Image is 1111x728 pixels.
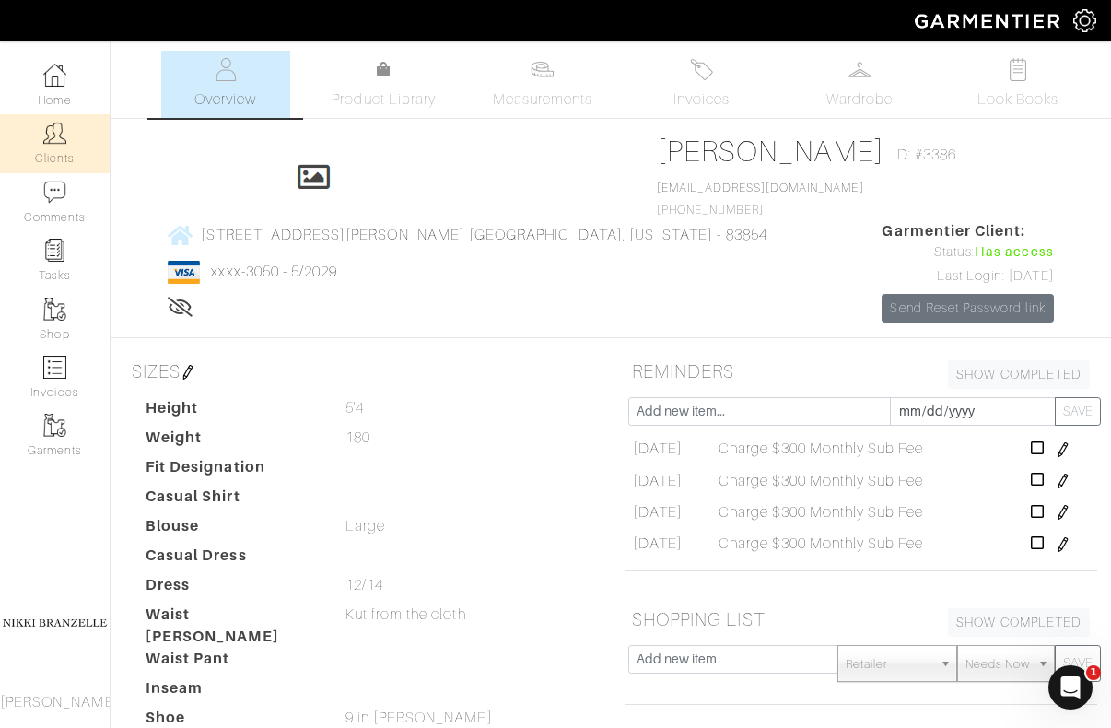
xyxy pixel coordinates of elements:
img: garments-icon-b7da505a4dc4fd61783c78ac3ca0ef83fa9d6f193b1c9dc38574b1d14d53ca28.png [43,298,66,321]
span: [DATE] [633,438,683,460]
dt: Fit Designation [132,456,332,486]
span: Large [345,515,385,537]
dt: Dress [132,574,332,604]
span: Garmentier Client: [882,220,1053,242]
span: 1 [1086,665,1101,680]
span: Measurements [493,88,593,111]
dt: Weight [132,427,332,456]
a: xxxx-3050 - 5/2029 [211,264,337,280]
dt: Height [132,397,332,427]
button: SAVE [1055,397,1101,426]
span: Overview [194,88,256,111]
span: 12/14 [345,574,383,596]
h5: SIZES [124,353,597,390]
input: Add new item... [628,397,891,426]
span: Charge $300 Monthly Sub Fee [719,533,923,555]
span: Charge $300 Monthly Sub Fee [719,501,923,523]
span: [DATE] [633,533,683,555]
span: Product Library [332,88,436,111]
img: measurements-466bbee1fd09ba9460f595b01e5d73f9e2bff037440d3c8f018324cb6cdf7a4a.svg [531,58,554,81]
img: pen-cf24a1663064a2ec1b9c1bd2387e9de7a2fa800b781884d57f21acf72779bad2.png [1056,537,1070,552]
dt: Waist [PERSON_NAME] [132,604,332,648]
span: Retailer [846,646,932,683]
a: Wardrobe [795,51,924,118]
span: 180 [345,427,370,449]
span: Charge $300 Monthly Sub Fee [719,470,923,492]
img: orders-icon-0abe47150d42831381b5fb84f609e132dff9fe21cb692f30cb5eec754e2cba89.png [43,356,66,379]
img: todo-9ac3debb85659649dc8f770b8b6100bb5dab4b48dedcbae339e5042a72dfd3cc.svg [1007,58,1030,81]
dt: Inseam [132,677,332,707]
button: SAVE [1055,645,1101,682]
img: garmentier-logo-header-white-b43fb05a5012e4ada735d5af1a66efaba907eab6374d6393d1fbf88cb4ef424d.png [906,5,1073,37]
a: SHOW COMPLETED [948,360,1090,389]
a: [EMAIL_ADDRESS][DOMAIN_NAME] [657,182,863,194]
dt: Waist Pant [132,648,332,677]
a: Send Reset Password link [882,294,1053,323]
span: [PHONE_NUMBER] [657,182,863,217]
a: SHOW COMPLETED [948,608,1090,637]
img: pen-cf24a1663064a2ec1b9c1bd2387e9de7a2fa800b781884d57f21acf72779bad2.png [1056,442,1070,457]
dt: Casual Dress [132,545,332,574]
span: Kut from the cloth [345,604,466,626]
span: Wardrobe [826,88,893,111]
div: Status: [882,242,1053,263]
span: Has access [975,242,1054,263]
img: gear-icon-white-bd11855cb880d31180b6d7d6211b90ccbf57a29d726f0c71d8c61bd08dd39cc2.png [1073,9,1096,32]
img: clients-icon-6bae9207a08558b7cb47a8932f037763ab4055f8c8b6bfacd5dc20c3e0201464.png [43,122,66,145]
img: comment-icon-a0a6a9ef722e966f86d9cbdc48e553b5cf19dbc54f86b18d962a5391bc8f6eb6.png [43,181,66,204]
span: [DATE] [633,470,683,492]
h5: REMINDERS [625,353,1097,390]
span: Invoices [673,88,730,111]
a: [PERSON_NAME] [657,135,884,168]
a: Overview [161,51,290,118]
iframe: Intercom live chat [1048,665,1093,710]
span: Charge $300 Monthly Sub Fee [719,438,923,460]
dt: Casual Shirt [132,486,332,515]
span: Needs Now [965,646,1030,683]
img: pen-cf24a1663064a2ec1b9c1bd2387e9de7a2fa800b781884d57f21acf72779bad2.png [1056,505,1070,520]
span: [STREET_ADDRESS][PERSON_NAME] [GEOGRAPHIC_DATA], [US_STATE] - 83854 [201,227,766,243]
a: Measurements [478,51,608,118]
img: dashboard-icon-dbcd8f5a0b271acd01030246c82b418ddd0df26cd7fceb0bd07c9910d44c42f6.png [43,64,66,87]
a: Invoices [637,51,766,118]
a: Product Library [320,59,449,111]
a: Look Books [953,51,1082,118]
span: Look Books [977,88,1059,111]
a: [STREET_ADDRESS][PERSON_NAME] [GEOGRAPHIC_DATA], [US_STATE] - 83854 [168,223,766,246]
h5: SHOPPING LIST [625,601,1097,638]
dt: Blouse [132,515,332,545]
div: Last Login: [DATE] [882,266,1053,287]
span: 5'4 [345,397,364,419]
img: wardrobe-487a4870c1b7c33e795ec22d11cfc2ed9d08956e64fb3008fe2437562e282088.svg [848,58,871,81]
img: reminder-icon-8004d30b9f0a5d33ae49ab947aed9ed385cf756f9e5892f1edd6e32f2345188e.png [43,239,66,262]
img: garments-icon-b7da505a4dc4fd61783c78ac3ca0ef83fa9d6f193b1c9dc38574b1d14d53ca28.png [43,414,66,437]
input: Add new item [628,645,838,674]
img: orders-27d20c2124de7fd6de4e0e44c1d41de31381a507db9b33961299e4e07d508b8c.svg [690,58,713,81]
img: pen-cf24a1663064a2ec1b9c1bd2387e9de7a2fa800b781884d57f21acf72779bad2.png [1056,474,1070,488]
span: ID: #3386 [894,144,956,166]
span: [DATE] [633,501,683,523]
img: basicinfo-40fd8af6dae0f16599ec9e87c0ef1c0a1fdea2edbe929e3d69a839185d80c458.svg [214,58,237,81]
img: visa-934b35602734be37eb7d5d7e5dbcd2044c359bf20a24dc3361ca3fa54326a8a7.png [168,261,200,284]
img: pen-cf24a1663064a2ec1b9c1bd2387e9de7a2fa800b781884d57f21acf72779bad2.png [181,365,195,380]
